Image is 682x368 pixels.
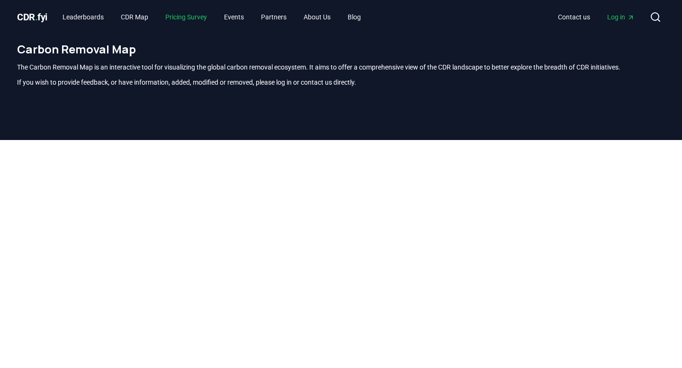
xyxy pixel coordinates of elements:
[113,9,156,26] a: CDR Map
[17,11,47,23] span: CDR fyi
[607,12,635,22] span: Log in
[550,9,642,26] nav: Main
[550,9,598,26] a: Contact us
[55,9,368,26] nav: Main
[296,9,338,26] a: About Us
[17,62,665,72] p: The Carbon Removal Map is an interactive tool for visualizing the global carbon removal ecosystem...
[35,11,38,23] span: .
[158,9,215,26] a: Pricing Survey
[17,10,47,24] a: CDR.fyi
[253,9,294,26] a: Partners
[216,9,251,26] a: Events
[55,9,111,26] a: Leaderboards
[340,9,368,26] a: Blog
[17,42,665,57] h1: Carbon Removal Map
[17,78,665,87] p: If you wish to provide feedback, or have information, added, modified or removed, please log in o...
[600,9,642,26] a: Log in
